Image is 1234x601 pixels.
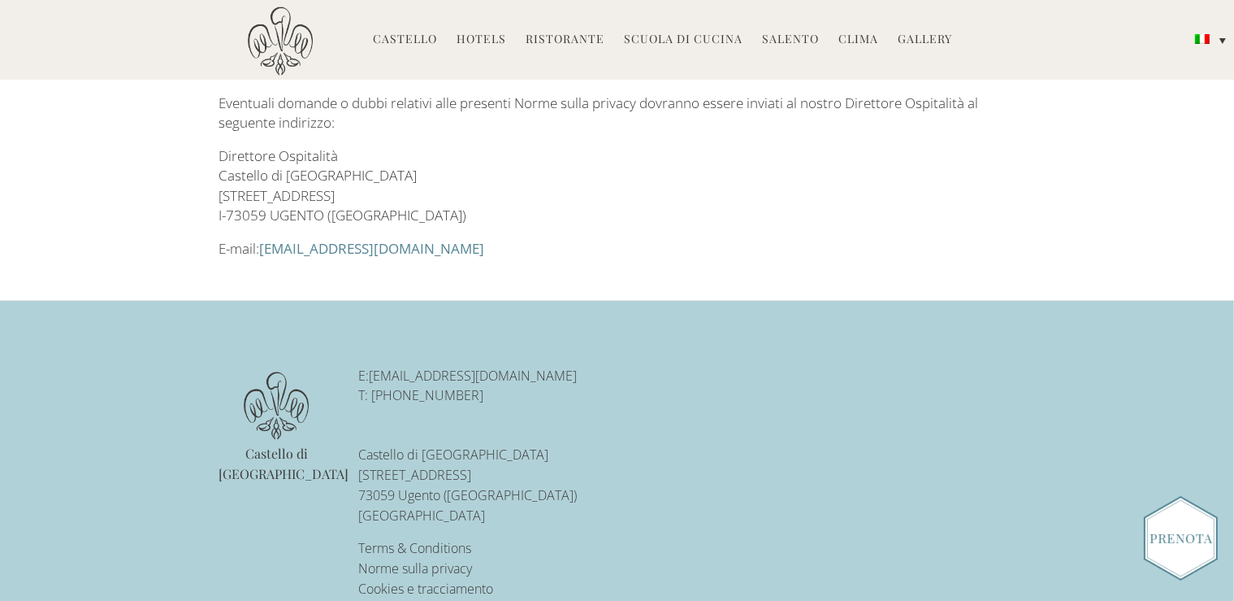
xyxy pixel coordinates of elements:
p: Castello di [GEOGRAPHIC_DATA] [STREET_ADDRESS] 73059 Ugento ([GEOGRAPHIC_DATA]) [GEOGRAPHIC_DATA] [358,445,692,525]
a: Norme sulla privacy [358,560,472,577]
img: Italiano [1195,34,1210,44]
img: Book_Button_Italian.png [1144,496,1218,581]
p: E: T: [PHONE_NUMBER] [358,366,692,407]
a: Ristorante [526,31,605,50]
a: Castello [374,31,438,50]
p: Direttore Ospitalità Castello di [GEOGRAPHIC_DATA] [STREET_ADDRESS] I-73059 UGENTO ([GEOGRAPHIC_D... [219,146,1015,225]
p: Castello di [GEOGRAPHIC_DATA] [219,444,335,485]
a: Terms & Conditions [358,539,471,557]
a: Cookies e tracciamento [358,580,493,598]
a: Gallery [898,31,953,50]
a: Hotels [457,31,507,50]
a: Salento [763,31,820,50]
a: Clima [839,31,879,50]
img: logo.png [244,372,309,441]
img: Castello di Ugento [248,7,313,76]
a: [EMAIL_ADDRESS][DOMAIN_NAME] [260,239,485,258]
a: Scuola di Cucina [625,31,743,50]
a: [EMAIL_ADDRESS][DOMAIN_NAME] [369,367,577,385]
p: E-mail: [219,239,1015,259]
